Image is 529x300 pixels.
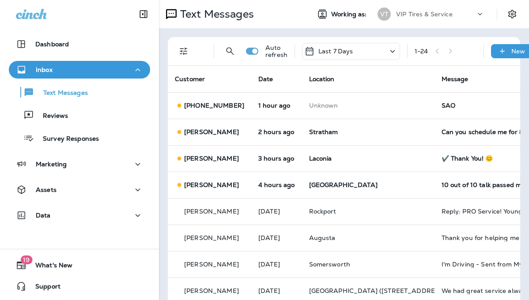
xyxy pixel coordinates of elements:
button: Settings [504,6,520,22]
p: Text Messages [34,89,88,97]
button: Data [9,206,150,224]
p: [PERSON_NAME] [184,234,239,241]
p: Text Messages [177,7,254,21]
p: Aug 24, 2025 02:54 PM [258,261,295,268]
p: [PERSON_NAME] [184,155,239,162]
p: Aug 26, 2025 11:45 AM [258,128,295,135]
span: Customer [175,75,205,83]
button: 19What's New [9,256,150,274]
button: Inbox [9,61,150,79]
button: Survey Responses [9,129,150,147]
p: Data [36,212,51,219]
button: Reviews [9,106,150,124]
span: Message [442,75,469,83]
p: New [511,48,525,55]
span: [GEOGRAPHIC_DATA] [309,181,378,189]
p: Aug 26, 2025 12:12 PM [258,102,295,109]
p: Dashboard [35,41,69,48]
p: [PHONE_NUMBER] [184,102,244,109]
p: Survey Responses [34,135,99,143]
button: Search Messages [221,42,239,60]
p: Auto refresh [265,44,287,58]
p: VIP Tires & Service [396,11,453,18]
button: Support [9,277,150,295]
button: Text Messages [9,83,150,101]
span: Laconia [309,154,332,162]
span: Date [258,75,273,83]
p: Aug 24, 2025 03:32 PM [258,234,295,241]
p: [PERSON_NAME] [184,128,239,135]
p: Aug 24, 2025 02:28 PM [258,287,295,294]
p: Inbox [36,66,53,73]
p: This customer does not have a last location and the phone number they messaged is not assigned to... [309,102,427,109]
span: Working as: [331,11,369,18]
span: Location [309,75,335,83]
p: Assets [36,186,57,193]
p: [PERSON_NAME] [184,181,239,188]
span: What's New [26,262,72,272]
p: [PERSON_NAME] [184,287,239,294]
p: Marketing [36,161,67,168]
p: Reviews [34,112,68,120]
p: [PERSON_NAME] [184,208,239,215]
span: 19 [20,255,32,264]
p: Aug 26, 2025 10:53 AM [258,155,295,162]
span: Augusta [309,234,336,242]
button: Collapse Sidebar [131,5,156,23]
p: Aug 26, 2025 10:09 AM [258,181,295,188]
div: 1 - 24 [415,48,428,55]
span: Stratham [309,128,338,136]
div: VT [378,7,391,21]
p: Last 7 Days [318,48,353,55]
button: Marketing [9,155,150,173]
span: Support [26,283,60,293]
p: [PERSON_NAME] [184,261,239,268]
span: Rockport [309,207,336,215]
span: [GEOGRAPHIC_DATA] ([STREET_ADDRESS]) [309,287,448,295]
button: Filters [175,42,193,60]
span: Somersworth [309,260,351,268]
button: Dashboard [9,35,150,53]
button: Assets [9,181,150,199]
p: Aug 24, 2025 09:29 PM [258,208,295,215]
